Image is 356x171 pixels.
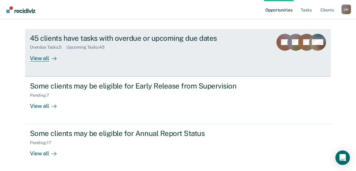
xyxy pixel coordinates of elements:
div: View all [30,145,64,157]
div: Upcoming Tasks : 43 [66,45,109,50]
button: Profile dropdown button [341,5,351,14]
div: Open Intercom Messenger [335,150,350,165]
div: View all [30,50,64,62]
div: Overdue Tasks : 5 [30,45,66,50]
a: 45 clients have tasks with overdue or upcoming due datesOverdue Tasks:5Upcoming Tasks:43View all [25,29,331,76]
div: Some clients may be eligible for Early Release from Supervision [30,82,242,90]
div: Pending : 17 [30,140,56,145]
a: Some clients may be eligible for Early Release from SupervisionPending:7View all [25,76,331,124]
div: 45 clients have tasks with overdue or upcoming due dates [30,34,242,43]
div: Pending : 7 [30,93,54,98]
div: View all [30,98,64,109]
img: Recidiviz [6,6,35,13]
div: Some clients may be eligible for Annual Report Status [30,129,242,138]
div: L W [341,5,351,14]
